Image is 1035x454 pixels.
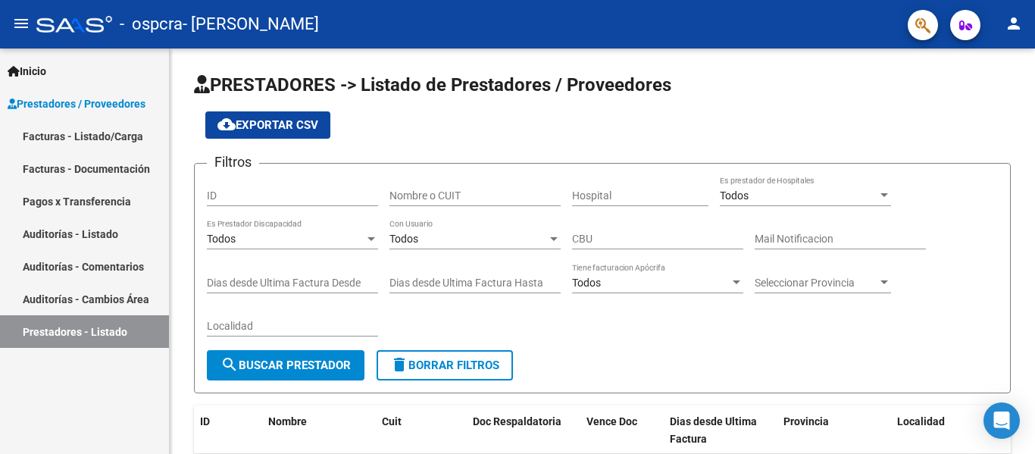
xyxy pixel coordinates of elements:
span: Localidad [897,415,945,427]
button: Exportar CSV [205,111,330,139]
span: Seleccionar Provincia [755,277,877,290]
span: Prestadores / Proveedores [8,95,145,112]
div: Open Intercom Messenger [983,402,1020,439]
h3: Filtros [207,152,259,173]
span: Provincia [783,415,829,427]
span: Vence Doc [586,415,637,427]
span: - ospcra [120,8,183,41]
mat-icon: person [1005,14,1023,33]
button: Borrar Filtros [377,350,513,380]
span: - [PERSON_NAME] [183,8,319,41]
span: Todos [720,189,749,202]
span: PRESTADORES -> Listado de Prestadores / Proveedores [194,74,671,95]
span: ID [200,415,210,427]
span: Buscar Prestador [220,359,351,372]
span: Todos [572,277,601,289]
span: Cuit [382,415,402,427]
mat-icon: menu [12,14,30,33]
span: Borrar Filtros [390,359,499,372]
span: Todos [207,233,236,245]
span: Nombre [268,415,307,427]
mat-icon: search [220,355,239,374]
span: Todos [389,233,418,245]
span: Exportar CSV [217,118,318,132]
span: Inicio [8,63,46,80]
mat-icon: cloud_download [217,115,236,133]
button: Buscar Prestador [207,350,364,380]
span: Dias desde Ultima Factura [670,415,757,445]
span: Doc Respaldatoria [473,415,561,427]
mat-icon: delete [390,355,408,374]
